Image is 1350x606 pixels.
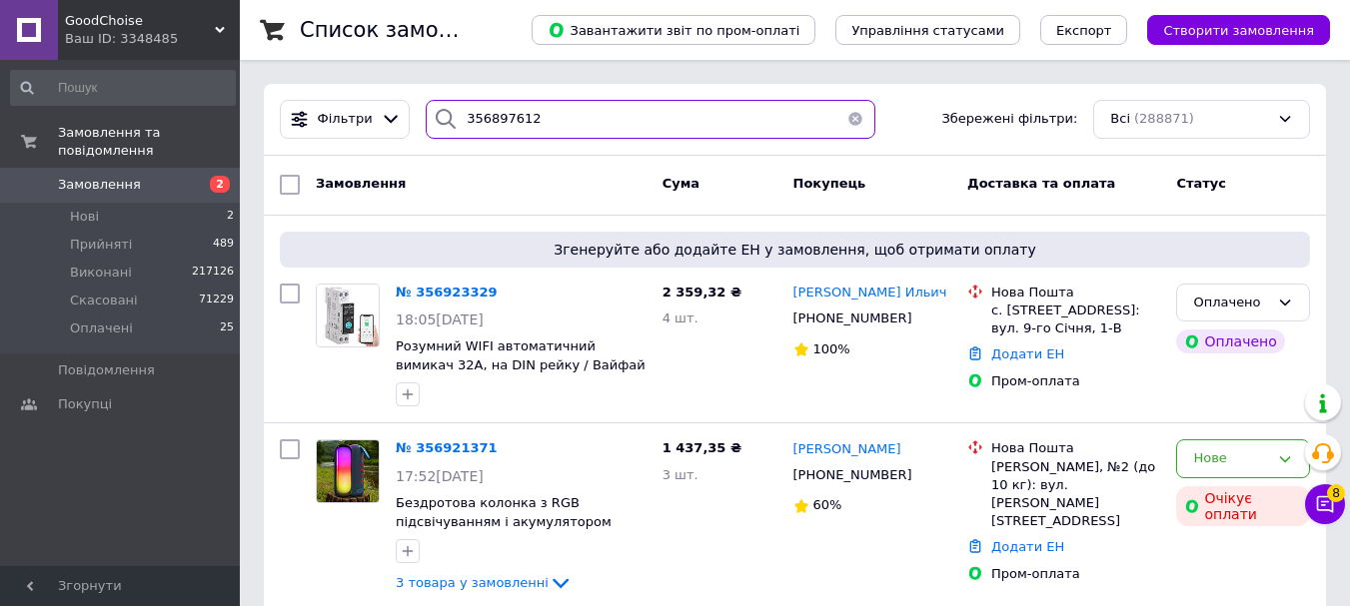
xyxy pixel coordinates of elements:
a: Додати ЕН [991,539,1064,554]
span: 71229 [199,292,234,309]
button: Управління статусами [835,15,1020,45]
a: № 356921371 [396,440,498,455]
a: Фото товару [316,439,380,503]
span: Експорт [1056,23,1112,38]
span: 489 [213,236,234,254]
span: Статус [1176,176,1226,191]
div: Ваш ID: 3348485 [65,30,240,48]
span: Всі [1110,110,1130,129]
span: Повідомлення [58,361,155,379]
span: 17:52[DATE] [396,468,484,484]
span: [PERSON_NAME] Ильич [793,285,947,300]
span: 100% [813,341,850,356]
span: 3 товара у замовленні [396,575,549,590]
div: Нова Пошта [991,439,1160,457]
a: [PERSON_NAME] Ильич [793,284,947,303]
h1: Список замовлень [300,18,503,42]
span: 2 359,32 ₴ [663,285,741,300]
span: Нові [70,208,99,226]
span: 4 шт. [663,310,698,325]
span: Замовлення [316,176,406,191]
span: Завантажити звіт по пром-оплаті [548,21,799,39]
div: Нова Пошта [991,284,1160,302]
span: Збережені фільтри: [941,110,1077,129]
span: Cума [663,176,699,191]
div: Очікує оплати [1176,486,1310,526]
span: Замовлення [58,176,141,194]
button: Завантажити звіт по пром-оплаті [532,15,815,45]
span: Фільтри [318,110,373,129]
span: 2 [227,208,234,226]
a: № 356923329 [396,285,498,300]
span: 8 [1327,484,1345,502]
span: (288871) [1134,111,1194,126]
div: с. [STREET_ADDRESS]: вул. 9-го Січня, 1-В [991,302,1160,337]
span: Скасовані [70,292,138,309]
span: 3 шт. [663,467,698,482]
span: Створити замовлення [1163,23,1314,38]
span: [PERSON_NAME] [793,441,901,456]
a: Фото товару [316,284,380,347]
span: 1 437,35 ₴ [663,440,741,455]
span: Замовлення та повідомлення [58,124,240,160]
span: Управління статусами [851,23,1004,38]
a: Додати ЕН [991,346,1064,361]
a: Створити замовлення [1127,22,1330,37]
span: Покупець [793,176,866,191]
button: Експорт [1040,15,1128,45]
img: Фото товару [317,440,379,502]
span: Покупці [58,395,112,413]
div: Пром-оплата [991,372,1160,390]
div: Нове [1193,448,1269,469]
a: 3 товара у замовленні [396,575,573,590]
button: Створити замовлення [1147,15,1330,45]
div: Оплачено [1193,293,1269,313]
span: Прийняті [70,236,132,254]
span: 217126 [192,264,234,282]
span: Виконані [70,264,132,282]
span: [PHONE_NUMBER] [793,467,912,482]
img: Фото товару [317,285,379,346]
div: Пром-оплата [991,565,1160,583]
span: GoodChoise [65,12,215,30]
span: [PHONE_NUMBER] [793,310,912,325]
a: Розумний WIFI автоматичний вимикач 32А, на DIN рейку / Вайфай автомат / WIFI реле / Розумний автомат [396,338,646,409]
span: Оплачені [70,319,133,337]
span: 60% [813,497,842,512]
span: 18:05[DATE] [396,311,484,327]
span: Згенеруйте або додайте ЕН у замовлення, щоб отримати оплату [288,240,1302,260]
a: [PERSON_NAME] [793,440,901,459]
input: Пошук за номером замовлення, ПІБ покупця, номером телефону, Email, номером накладної [426,100,874,139]
span: Доставка та оплата [967,176,1115,191]
div: [PERSON_NAME], №2 (до 10 кг): вул. [PERSON_NAME][STREET_ADDRESS] [991,458,1160,531]
button: Очистить [835,100,875,139]
div: Оплачено [1176,329,1284,353]
input: Пошук [10,70,236,106]
button: Чат з покупцем8 [1305,484,1345,524]
span: 25 [220,319,234,337]
span: 2 [210,176,230,193]
a: Бездротова колонка з RGB підсвічуванням і акумулятором 1200 мАг, IMS-S1020 / Портативна колонка [396,495,631,566]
